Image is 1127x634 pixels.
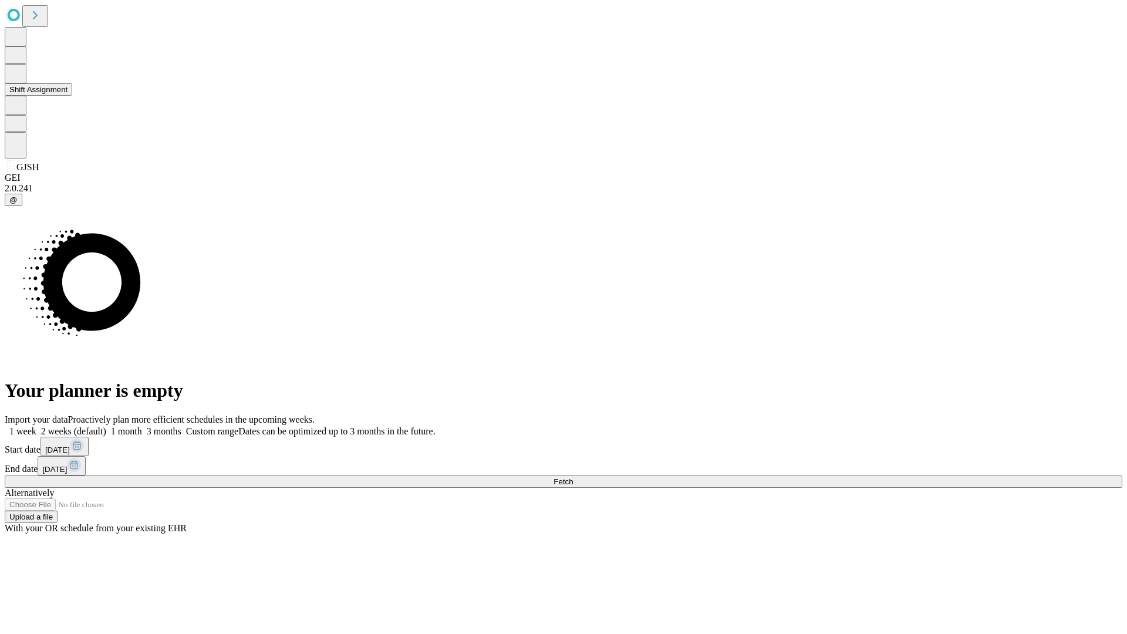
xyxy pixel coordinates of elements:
[5,414,68,424] span: Import your data
[5,173,1122,183] div: GEI
[5,183,1122,194] div: 2.0.241
[5,380,1122,402] h1: Your planner is empty
[5,456,1122,475] div: End date
[41,426,106,436] span: 2 weeks (default)
[68,414,315,424] span: Proactively plan more efficient schedules in the upcoming weeks.
[9,426,36,436] span: 1 week
[5,194,22,206] button: @
[5,437,1122,456] div: Start date
[45,446,70,454] span: [DATE]
[9,195,18,204] span: @
[5,511,58,523] button: Upload a file
[5,475,1122,488] button: Fetch
[5,488,54,498] span: Alternatively
[147,426,181,436] span: 3 months
[5,83,72,96] button: Shift Assignment
[42,465,67,474] span: [DATE]
[238,426,435,436] span: Dates can be optimized up to 3 months in the future.
[5,523,187,533] span: With your OR schedule from your existing EHR
[554,477,573,486] span: Fetch
[16,162,39,172] span: GJSH
[111,426,142,436] span: 1 month
[41,437,89,456] button: [DATE]
[186,426,238,436] span: Custom range
[38,456,86,475] button: [DATE]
